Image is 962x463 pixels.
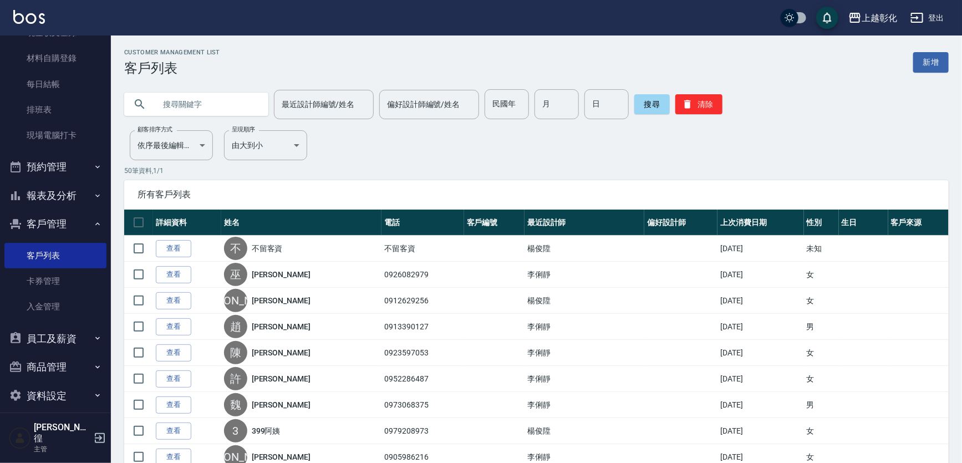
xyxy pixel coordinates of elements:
[525,262,644,288] td: 李俐靜
[381,236,464,262] td: 不留客資
[525,314,644,340] td: 李俐靜
[381,340,464,366] td: 0923597053
[381,366,464,392] td: 0952286487
[4,72,106,97] a: 每日結帳
[525,236,644,262] td: 楊俊陞
[717,236,803,262] td: [DATE]
[816,7,838,29] button: save
[862,11,897,25] div: 上越彰化
[525,288,644,314] td: 楊俊陞
[4,294,106,319] a: 入金管理
[4,45,106,71] a: 材料自購登錄
[224,341,247,364] div: 陳
[252,321,311,332] a: [PERSON_NAME]
[804,262,839,288] td: 女
[13,10,45,24] img: Logo
[224,393,247,416] div: 魏
[717,262,803,288] td: [DATE]
[138,125,172,134] label: 顧客排序方式
[224,237,247,260] div: 不
[155,89,259,119] input: 搜尋關鍵字
[717,288,803,314] td: [DATE]
[804,418,839,444] td: 女
[804,288,839,314] td: 女
[252,295,311,306] a: [PERSON_NAME]
[381,418,464,444] td: 0979208973
[252,269,311,280] a: [PERSON_NAME]
[4,353,106,381] button: 商品管理
[34,422,90,444] h5: [PERSON_NAME]徨
[4,152,106,181] button: 預約管理
[804,314,839,340] td: 男
[34,444,90,454] p: 主管
[252,243,283,254] a: 不留客資
[156,292,191,309] a: 查看
[844,7,902,29] button: 上越彰化
[156,370,191,388] a: 查看
[804,340,839,366] td: 女
[525,418,644,444] td: 楊俊陞
[381,210,464,236] th: 電話
[156,344,191,362] a: 查看
[804,236,839,262] td: 未知
[156,318,191,335] a: 查看
[464,210,525,236] th: 客戶編號
[717,418,803,444] td: [DATE]
[525,366,644,392] td: 李俐靜
[906,8,949,28] button: 登出
[156,396,191,414] a: 查看
[252,425,281,436] a: 399阿姨
[224,263,247,286] div: 巫
[381,314,464,340] td: 0913390127
[156,423,191,440] a: 查看
[252,347,311,358] a: [PERSON_NAME]
[913,52,949,73] a: 新增
[138,189,935,200] span: 所有客戶列表
[156,266,191,283] a: 查看
[224,289,247,312] div: [PERSON_NAME]
[130,130,213,160] div: 依序最後編輯時間
[252,451,311,462] a: [PERSON_NAME]
[232,125,255,134] label: 呈現順序
[717,314,803,340] td: [DATE]
[717,340,803,366] td: [DATE]
[153,210,221,236] th: 詳細資料
[525,392,644,418] td: 李俐靜
[525,340,644,366] td: 李俐靜
[888,210,949,236] th: 客戶來源
[224,367,247,390] div: 許
[381,262,464,288] td: 0926082979
[224,419,247,442] div: 3
[4,268,106,294] a: 卡券管理
[381,288,464,314] td: 0912629256
[804,210,839,236] th: 性別
[717,392,803,418] td: [DATE]
[9,427,31,449] img: Person
[717,210,803,236] th: 上次消費日期
[252,373,311,384] a: [PERSON_NAME]
[4,210,106,238] button: 客戶管理
[4,181,106,210] button: 報表及分析
[644,210,717,236] th: 偏好設計師
[839,210,888,236] th: 生日
[156,240,191,257] a: 查看
[4,381,106,410] button: 資料設定
[252,399,311,410] a: [PERSON_NAME]
[525,210,644,236] th: 最近設計師
[224,315,247,338] div: 趙
[381,392,464,418] td: 0973068375
[4,97,106,123] a: 排班表
[634,94,670,114] button: 搜尋
[124,166,949,176] p: 50 筆資料, 1 / 1
[804,366,839,392] td: 女
[4,123,106,148] a: 現場電腦打卡
[717,366,803,392] td: [DATE]
[4,243,106,268] a: 客戶列表
[804,392,839,418] td: 男
[124,49,220,56] h2: Customer Management List
[221,210,382,236] th: 姓名
[4,324,106,353] button: 員工及薪資
[124,60,220,76] h3: 客戶列表
[675,94,722,114] button: 清除
[224,130,307,160] div: 由大到小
